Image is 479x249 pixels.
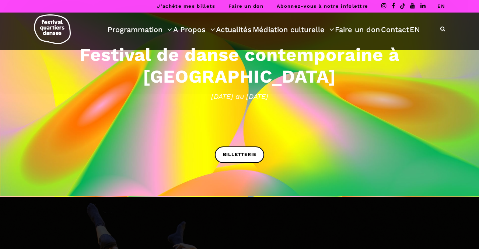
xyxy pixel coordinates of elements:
a: Médiation culturelle [253,23,334,36]
a: Programmation [108,23,172,36]
span: BILLETTERIE [223,151,256,159]
a: Faire un don [228,3,263,9]
a: Abonnez-vous à notre infolettre [277,3,368,9]
a: BILLETTERIE [215,146,265,163]
a: EN [410,23,420,36]
a: J’achète mes billets [157,3,215,9]
img: logo-fqd-med [34,14,71,44]
a: A Propos [173,23,215,36]
span: [DATE] au [DATE] [11,91,468,102]
a: EN [437,3,445,9]
a: Faire un don [335,23,380,36]
a: Actualités [216,23,252,36]
a: Contact [381,23,409,36]
h3: Festival de danse contemporaine à [GEOGRAPHIC_DATA] [11,44,468,87]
